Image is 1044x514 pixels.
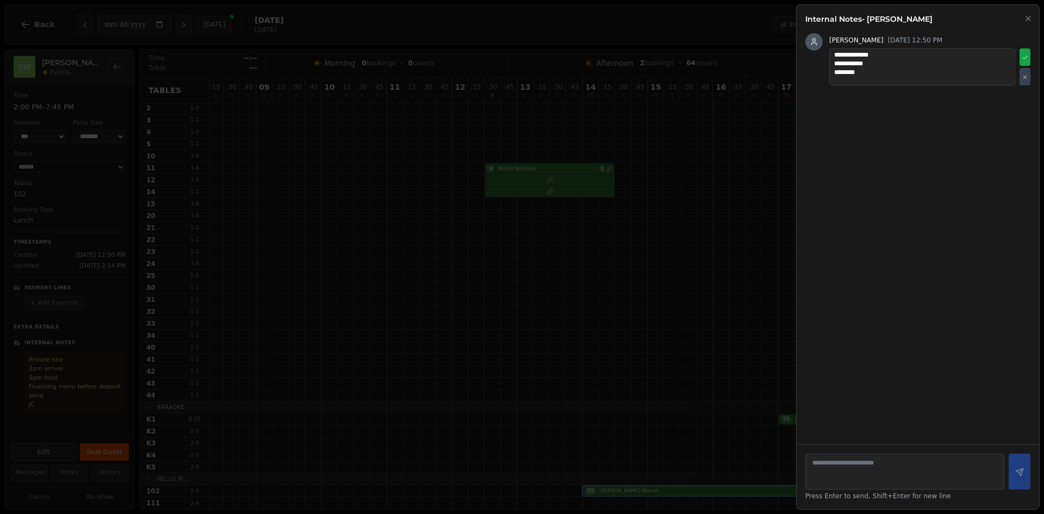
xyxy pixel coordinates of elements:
time: [DATE] 12:50 PM [888,36,942,44]
button: Save [1020,48,1030,66]
h2: Internal Notes - [PERSON_NAME] [805,14,1030,24]
span: [PERSON_NAME] [829,36,884,44]
button: Add note (Enter) [1009,454,1030,490]
p: Press Enter to send, Shift+Enter for new line [805,492,1030,500]
button: Cancel [1020,68,1030,85]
